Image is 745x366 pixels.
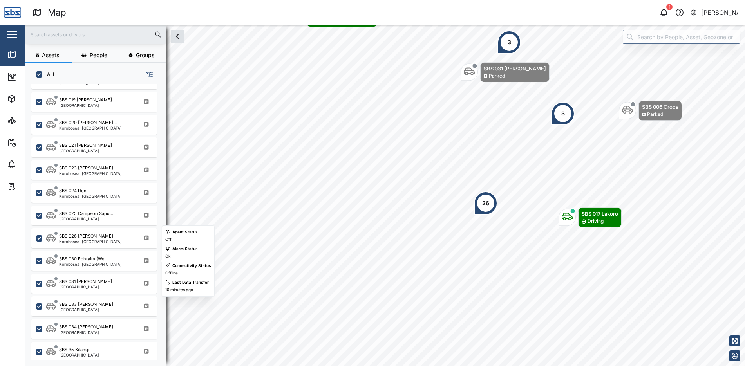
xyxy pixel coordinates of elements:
[136,52,154,58] span: Groups
[59,278,112,285] div: SBS 031 [PERSON_NAME]
[647,111,663,118] div: Parked
[59,97,112,103] div: SBS 019 [PERSON_NAME]
[90,52,107,58] span: People
[59,353,99,357] div: [GEOGRAPHIC_DATA]
[59,119,117,126] div: SBS 020 [PERSON_NAME]...
[59,149,112,153] div: [GEOGRAPHIC_DATA]
[59,324,113,330] div: SBS 034 [PERSON_NAME]
[59,103,112,107] div: [GEOGRAPHIC_DATA]
[489,72,505,80] div: Parked
[59,188,87,194] div: SBS 024 Don
[461,62,550,82] div: Map marker
[623,30,740,44] input: Search by People, Asset, Geozone or Place
[59,126,122,130] div: Korobosea, [GEOGRAPHIC_DATA]
[484,65,546,72] div: SBS 031 [PERSON_NAME]
[619,101,682,121] div: Map marker
[31,84,166,360] div: grid
[165,287,193,293] div: 10 minutes ago
[20,116,39,125] div: Sites
[172,263,211,269] div: Connectivity Status
[59,217,113,221] div: [GEOGRAPHIC_DATA]
[172,229,198,235] div: Agent Status
[59,142,112,149] div: SBS 021 [PERSON_NAME]
[20,94,45,103] div: Assets
[20,138,47,147] div: Reports
[172,279,209,286] div: Last Data Transfer
[59,194,122,198] div: Korobosea, [GEOGRAPHIC_DATA]
[588,218,604,225] div: Driving
[20,182,42,191] div: Tasks
[59,171,122,175] div: Korobosea, [GEOGRAPHIC_DATA]
[59,285,112,289] div: [GEOGRAPHIC_DATA]
[59,330,113,334] div: [GEOGRAPHIC_DATA]
[59,346,91,353] div: SBS 35 Kilangit
[25,25,745,366] canvas: Map
[165,253,170,260] div: Ok
[172,246,198,252] div: Alarm Status
[561,109,565,118] div: 3
[20,160,45,169] div: Alarms
[701,8,739,18] div: [PERSON_NAME]
[59,308,113,312] div: [GEOGRAPHIC_DATA]
[482,199,489,207] div: 26
[59,210,113,217] div: SBS 025 Campson Sapu...
[165,270,178,276] div: Offline
[474,191,497,215] div: Map marker
[48,6,66,20] div: Map
[4,4,21,21] img: Main Logo
[666,4,673,10] div: 1
[59,240,122,243] div: Korobosea, [GEOGRAPHIC_DATA]
[497,31,521,54] div: Map marker
[20,50,38,59] div: Map
[59,81,112,85] div: [GEOGRAPHIC_DATA]
[30,29,161,40] input: Search assets or drivers
[165,236,172,243] div: Off
[42,71,56,78] label: ALL
[59,233,113,240] div: SBS 026 [PERSON_NAME]
[582,210,618,218] div: SBS 017 Lakoro
[551,102,575,125] div: Map marker
[59,301,113,308] div: SBS 033 [PERSON_NAME]
[559,207,622,227] div: Map marker
[59,262,122,266] div: Korobosea, [GEOGRAPHIC_DATA]
[59,165,113,171] div: SBS 023 [PERSON_NAME]
[42,52,59,58] span: Assets
[20,72,56,81] div: Dashboard
[642,103,678,111] div: SBS 006 Crocs
[508,38,511,47] div: 3
[59,256,108,262] div: SBS 030 Ephraim (We...
[690,7,739,18] button: [PERSON_NAME]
